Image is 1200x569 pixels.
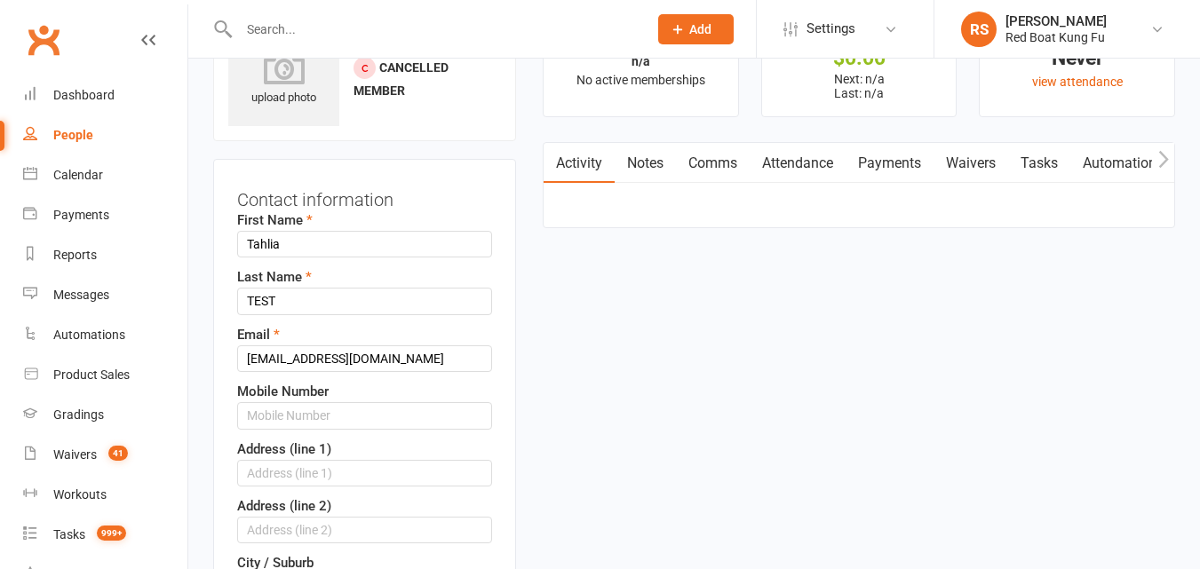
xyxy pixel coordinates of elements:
a: view attendance [1032,75,1123,89]
div: Dashboard [53,88,115,102]
div: Tasks [53,527,85,541]
span: 999+ [97,526,126,541]
a: Activity [544,143,615,184]
input: Search... [234,17,635,42]
div: upload photo [228,49,339,107]
a: Waivers [934,143,1008,184]
span: Settings [807,9,855,49]
span: Add [689,22,711,36]
div: Automations [53,328,125,342]
div: Waivers [53,447,97,462]
div: Calendar [53,168,103,182]
div: Never [996,49,1158,67]
input: First Name [237,231,492,257]
button: Add [658,14,734,44]
label: Address (line 2) [237,495,331,517]
input: Address (line 1) [237,460,492,486]
span: No active memberships [576,73,705,87]
div: [PERSON_NAME] [1005,13,1107,29]
p: Next: n/a Last: n/a [778,72,941,100]
strong: n/a [632,54,650,68]
div: Red Boat Kung Fu [1005,29,1107,45]
a: Automations [23,315,187,355]
div: Workouts [53,487,107,502]
input: Mobile Number [237,402,492,429]
label: Mobile Number [237,381,329,402]
a: People [23,115,187,155]
a: Tasks 999+ [23,515,187,555]
div: Messages [53,288,109,302]
input: Last Name [237,288,492,314]
a: Waivers 41 [23,435,187,475]
div: $0.00 [778,49,941,67]
a: Product Sales [23,355,187,395]
div: Reports [53,248,97,262]
label: Address (line 1) [237,439,331,460]
div: RS [961,12,997,47]
a: Tasks [1008,143,1070,184]
label: First Name [237,209,313,231]
input: Email [237,345,492,372]
div: Gradings [53,407,104,422]
h3: Contact information [237,183,492,209]
a: Payments [23,195,187,235]
a: Reports [23,235,187,275]
div: Payments [53,208,109,222]
label: Last Name [237,266,312,288]
span: Cancelled member [354,60,449,98]
a: Calendar [23,155,187,195]
a: Comms [676,143,750,184]
input: Address (line 2) [237,517,492,543]
a: Messages [23,275,187,315]
a: Gradings [23,395,187,435]
div: Product Sales [53,367,130,382]
a: Workouts [23,475,187,515]
a: Attendance [750,143,846,184]
a: Automations [1070,143,1176,184]
a: Notes [615,143,676,184]
a: Payments [846,143,934,184]
span: 41 [108,446,128,461]
a: Dashboard [23,75,187,115]
label: Email [237,324,280,345]
div: People [53,128,93,142]
a: Clubworx [21,18,66,62]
